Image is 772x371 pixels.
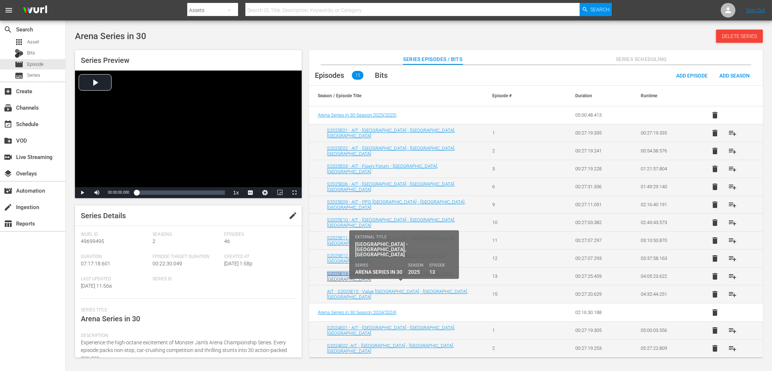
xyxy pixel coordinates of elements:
button: playlist_add [724,142,741,160]
td: 04:32:44.251 [632,285,697,303]
span: delete [711,254,719,263]
span: Delete Series [716,33,763,39]
td: 00:27:19.305 [566,321,632,339]
span: Wurl Id [81,232,149,238]
button: delete [706,178,724,196]
span: delete [711,200,719,209]
span: Arena Series in 30 Season 2024 ( 2024 ) [318,310,396,315]
button: playlist_add [724,322,741,339]
span: Bits [27,49,35,57]
span: Arena Series in 30 [81,314,140,323]
span: delete [711,147,719,155]
td: 00:27:11.051 [566,196,632,213]
span: playlist_add [728,182,737,191]
td: 02:16:30.188 [566,304,632,322]
td: 1 [483,321,549,339]
td: 00:27:19.253 [566,339,632,357]
span: 15 [352,71,364,80]
span: Episode Target Duration [152,254,221,260]
td: 00:27:07.293 [566,249,632,267]
span: Episodes [224,232,292,238]
span: Series [15,71,23,80]
button: edit [284,207,302,224]
span: delete [711,290,719,299]
span: playlist_add [728,326,737,335]
span: Add Season [713,73,756,79]
td: 00:27:25.459 [566,267,632,285]
span: Ingestion [4,203,12,212]
span: 2 [152,238,155,244]
span: delete [711,308,719,317]
button: playlist_add [724,232,741,249]
button: playlist_add [724,285,741,303]
td: 02:16:40.191 [632,196,697,213]
span: Add Episode [670,73,713,79]
a: S2025E02 - AIT - [GEOGRAPHIC_DATA] - [GEOGRAPHIC_DATA], [GEOGRAPHIC_DATA] [327,145,455,156]
span: playlist_add [728,236,737,245]
td: 2 [483,142,549,160]
td: 00:54:38.576 [632,142,697,160]
span: playlist_add [728,218,737,227]
span: Series Details [81,211,126,220]
button: Add Season [713,69,756,82]
button: delete [706,250,724,267]
td: 15 [483,285,549,303]
a: S2025E13 - AIT - [GEOGRAPHIC_DATA] - [GEOGRAPHIC_DATA], [GEOGRAPHIC_DATA] [327,271,455,282]
button: playlist_add [724,160,741,178]
td: 9 [483,196,549,213]
button: Fullscreen [287,187,302,198]
span: delete [711,111,719,120]
span: Series ID [152,276,221,282]
td: 00:27:19.335 [566,124,632,142]
span: Automation [4,186,12,195]
td: 00:27:19.228 [566,160,632,178]
button: playlist_add [724,178,741,196]
td: 1 [483,124,549,142]
button: playlist_add [724,196,741,213]
button: delete [706,106,724,124]
div: Bits [15,49,23,58]
span: Asset [27,38,39,46]
span: playlist_add [728,290,737,299]
span: [DATE] 11:56a [81,283,112,289]
button: delete [706,214,724,231]
button: Playback Rate [229,187,243,198]
a: S2024E01 - AIT - [GEOGRAPHIC_DATA] - [GEOGRAPHIC_DATA], [GEOGRAPHIC_DATA] [327,325,455,336]
span: 00:22:30.049 [152,261,182,266]
div: Video Player [75,71,302,198]
th: Duration [566,86,632,106]
span: delete [711,272,719,281]
button: delete [706,268,724,285]
span: Create [4,87,12,96]
td: 13 [483,267,549,285]
img: ans4CAIJ8jUAAAAAAAAAAAAAAAAAAAAAAAAgQb4GAAAAAAAAAAAAAAAAAAAAAAAAJMjXAAAAAAAAAAAAAAAAAAAAAAAAgAT5G... [18,2,53,19]
span: 49699495 [81,238,104,244]
span: Reports [4,219,12,228]
span: Duration [81,254,149,260]
button: delete [706,322,724,339]
button: delete [706,285,724,303]
a: Sign Out [746,7,765,13]
span: VOD [4,136,12,145]
button: Mute [90,187,104,198]
span: Episode [27,61,44,68]
td: 00:27:07.297 [566,231,632,249]
button: Captions [243,187,258,198]
td: 11 [483,231,549,249]
button: Jump To Time [258,187,272,198]
span: [DATE] 1:58p [224,261,252,266]
span: playlist_add [728,254,737,263]
td: 12 [483,249,549,267]
button: delete [706,196,724,213]
span: playlist_add [728,272,737,281]
span: Series Title: [81,307,292,313]
th: Season / Episode Title [309,86,483,106]
span: playlist_add [728,344,737,353]
button: playlist_add [724,214,741,231]
td: 00:27:31.336 [566,178,632,196]
span: Series [27,72,40,79]
a: S2025E10 - AIT - [GEOGRAPHIC_DATA] - [GEOGRAPHIC_DATA], [GEOGRAPHIC_DATA] [327,217,455,228]
a: S2025E09 - AIT - PPG [GEOGRAPHIC_DATA] - [GEOGRAPHIC_DATA], [GEOGRAPHIC_DATA] [327,199,466,210]
span: delete [711,129,719,137]
button: playlist_add [724,268,741,285]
